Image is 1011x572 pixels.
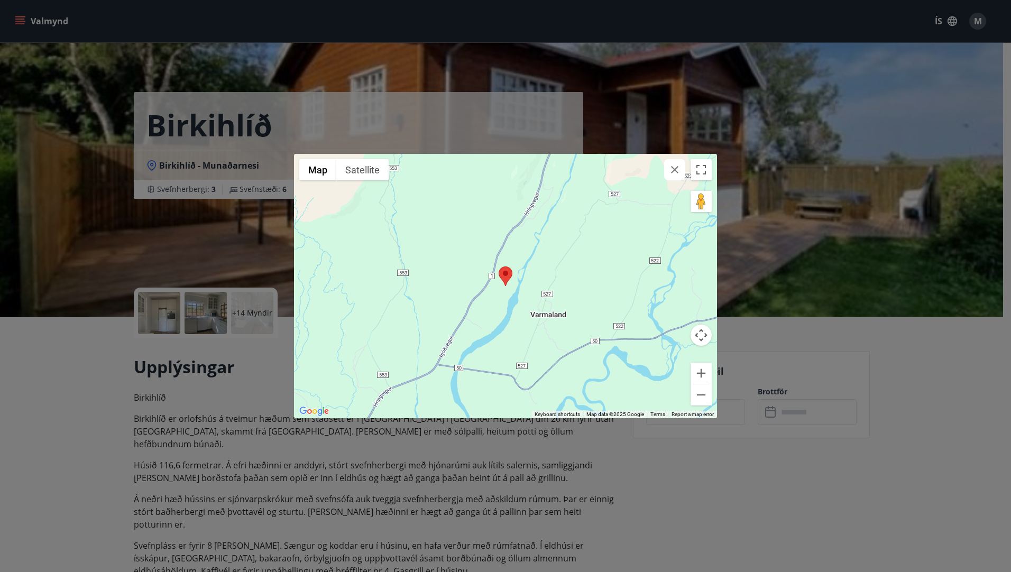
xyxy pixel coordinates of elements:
[650,411,665,417] a: Terms (opens in new tab)
[297,404,332,418] img: Google
[691,159,712,180] button: Toggle fullscreen view
[297,404,332,418] a: Open this area in Google Maps (opens a new window)
[691,325,712,346] button: Map camera controls
[535,411,580,418] button: Keyboard shortcuts
[586,411,644,417] span: Map data ©2025 Google
[691,363,712,384] button: Zoom in
[299,159,336,180] button: Show street map
[672,411,714,417] a: Report a map error
[336,159,389,180] button: Show satellite imagery
[691,191,712,212] button: Drag Pegman onto the map to open Street View
[691,384,712,405] button: Zoom out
